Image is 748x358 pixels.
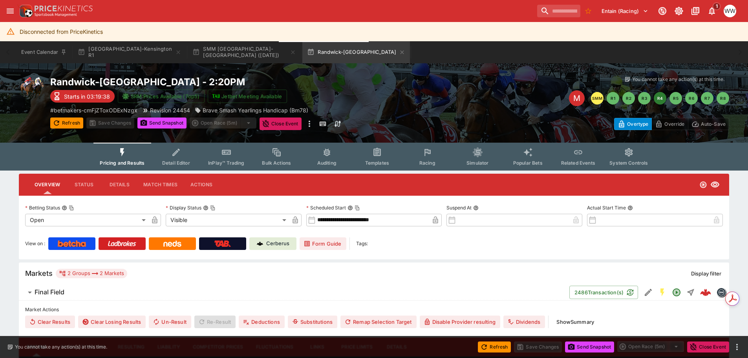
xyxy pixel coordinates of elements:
nav: pagination navigation [591,92,729,105]
p: Display Status [166,204,201,211]
span: Popular Bets [513,160,543,166]
button: R7 [701,92,713,105]
img: horse_racing.png [19,76,44,101]
button: Refresh [50,117,83,129]
button: R4 [654,92,666,105]
p: Starts in 03:19:38 [64,92,110,101]
button: R5 [669,92,682,105]
p: Scheduled Start [306,204,346,211]
button: open drawer [3,4,17,18]
button: Actions [184,175,219,194]
span: Pricing and Results [100,160,144,166]
button: Send Snapshot [565,341,614,352]
img: Betcha [58,241,86,247]
button: Overtype [614,118,652,130]
button: Suspend At [473,205,479,211]
h6: Final Field [35,288,64,296]
button: R8 [717,92,729,105]
h2: Copy To Clipboard [50,76,390,88]
span: 1 [713,2,721,10]
div: split button [190,117,256,129]
button: Match Times [137,175,184,194]
button: William Wallace [721,2,739,20]
svg: Open [672,288,681,297]
button: Status [66,175,102,194]
img: PriceKinetics Logo [17,3,33,19]
button: Clear Losing Results [78,316,146,328]
p: Overtype [627,120,648,128]
svg: Visible [710,180,720,189]
button: Jetbet Meeting Available [208,90,287,103]
span: System Controls [609,160,648,166]
button: SRM Prices Available (Top5) [118,90,205,103]
button: Copy To Clipboard [69,205,74,211]
div: Edit Meeting [569,90,585,106]
span: InPlay™ Trading [208,160,244,166]
span: Racing [419,160,435,166]
button: Clear Results [25,316,75,328]
button: Substitutions [288,316,337,328]
button: Randwick-[GEOGRAPHIC_DATA] [302,41,410,63]
span: Bulk Actions [262,160,291,166]
button: Refresh [478,341,511,352]
button: Select Tenant [597,5,653,17]
p: Revision 24454 [150,106,190,114]
button: Overview [28,175,66,194]
a: d9d41577-f1af-4a13-aa3f-314b023f8073 [698,285,713,300]
span: Re-Result [194,316,236,328]
button: Final Field [19,285,569,300]
label: View on : [25,237,45,250]
img: logo-cerberus--red.svg [700,287,711,298]
p: Suspend At [446,204,472,211]
img: Sportsbook Management [35,13,77,17]
span: Auditing [317,160,337,166]
img: jetbet-logo.svg [212,92,220,100]
label: Tags: [356,237,368,250]
img: PriceKinetics [35,6,93,11]
p: You cannot take any action(s) at this time. [632,76,724,83]
button: Copy To Clipboard [210,205,216,211]
button: Documentation [688,4,702,18]
span: Simulator [466,160,488,166]
button: SMM [GEOGRAPHIC_DATA]-[GEOGRAPHIC_DATA] ([DATE]) [188,41,301,63]
button: Disable Provider resulting [420,316,500,328]
button: Toggle light/dark mode [672,4,686,18]
button: Send Snapshot [137,117,187,129]
button: more [305,117,314,130]
button: Display StatusCopy To Clipboard [203,205,208,211]
button: Straight [684,285,698,299]
img: Neds [163,241,181,247]
p: Brave Smash Yearlings Handicap (Bm78) [203,106,308,114]
img: betmakers [717,288,726,297]
div: Event type filters [93,143,654,171]
span: Templates [365,160,389,166]
button: Open [669,285,684,299]
div: Disconnected from PriceKinetics [20,24,103,39]
button: Un-Result [149,316,191,328]
button: Close Event [687,341,729,352]
button: R1 [607,92,619,105]
button: more [732,342,742,352]
button: SMM [591,92,604,105]
div: split button [617,341,684,352]
button: Copy To Clipboard [355,205,360,211]
a: Form Guide [300,237,346,250]
svg: Open [699,181,707,189]
button: R3 [638,92,651,105]
button: Deductions [239,316,285,328]
button: Auto-Save [688,118,729,130]
img: Cerberus [257,241,263,247]
button: [GEOGRAPHIC_DATA]-Kensington R1 [73,41,186,63]
img: TabNZ [214,241,231,247]
p: Copy To Clipboard [50,106,137,114]
span: Related Events [561,160,595,166]
div: William Wallace [724,5,736,17]
button: R2 [622,92,635,105]
p: Auto-Save [701,120,726,128]
button: Display filter [686,267,726,280]
button: Details [102,175,137,194]
button: 2486Transaction(s) [569,286,638,299]
button: Edit Detail [641,285,655,299]
div: 2 Groups 2 Markets [59,269,124,278]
